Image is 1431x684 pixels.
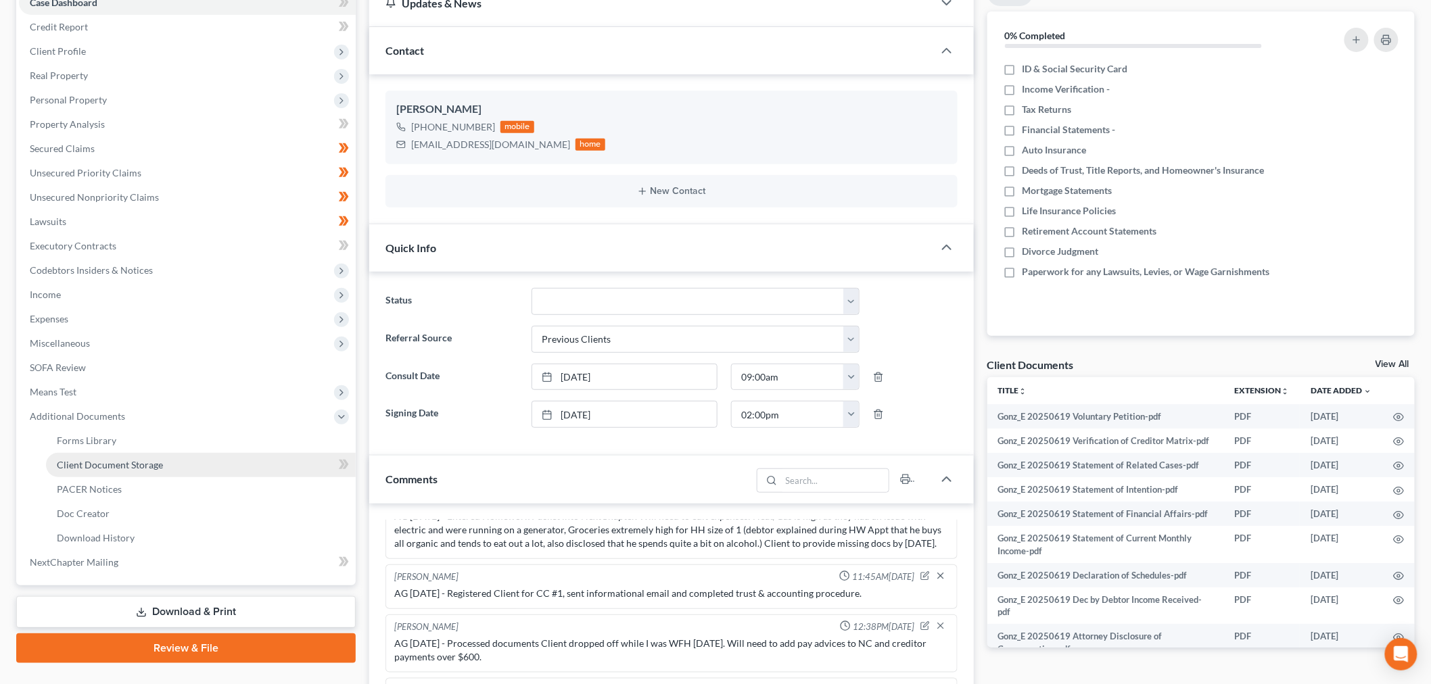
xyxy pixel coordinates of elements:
[46,453,356,477] a: Client Document Storage
[394,620,459,634] div: [PERSON_NAME]
[853,620,915,633] span: 12:38PM[DATE]
[1223,624,1300,661] td: PDF
[379,364,525,391] label: Consult Date
[1023,62,1128,76] span: ID & Social Security Card
[19,234,356,258] a: Executory Contracts
[1023,164,1265,177] span: Deeds of Trust, Title Reports, and Homeowner's Insurance
[732,401,844,427] input: -- : --
[19,356,356,380] a: SOFA Review
[1223,429,1300,453] td: PDF
[1385,638,1417,670] div: Open Intercom Messenger
[1223,526,1300,563] td: PDF
[1300,563,1382,587] td: [DATE]
[998,385,1027,395] a: Titleunfold_more
[30,94,107,105] span: Personal Property
[30,556,118,568] span: NextChapter Mailing
[411,120,495,134] div: [PHONE_NUMBER]
[30,313,68,324] span: Expenses
[30,191,159,203] span: Unsecured Nonpriority Claims
[1023,224,1157,238] span: Retirement Account Statements
[30,118,105,130] span: Property Analysis
[30,216,66,227] span: Lawsuits
[19,210,356,234] a: Lawsuits
[1019,387,1027,395] i: unfold_more
[987,563,1224,587] td: Gonz_E 20250619 Declaration of Schedules-pdf
[57,508,110,519] span: Doc Creator
[19,137,356,161] a: Secured Claims
[379,288,525,315] label: Status
[987,358,1074,372] div: Client Documents
[394,510,949,550] div: AG [DATE] - Entered Homework Packet into NextChapter. Will need to edit expenses: Heat/Gas is hig...
[987,526,1224,563] td: Gonz_E 20250619 Statement of Current Monthly Income-pdf
[394,587,949,600] div: AG [DATE] - Registered Client for CC #1, sent informational email and completed trust & accountin...
[57,532,135,543] span: Download History
[379,401,525,428] label: Signing Date
[385,44,424,57] span: Contact
[19,550,356,575] a: NextChapter Mailing
[1300,502,1382,526] td: [DATE]
[500,121,534,133] div: mobile
[987,477,1224,502] td: Gonz_E 20250619 Statement of Intention-pdf
[1311,385,1371,395] a: Date Added expand_more
[1023,82,1110,96] span: Income Verification -
[1300,429,1382,453] td: [DATE]
[30,70,88,81] span: Real Property
[394,570,459,584] div: [PERSON_NAME]
[1363,387,1371,395] i: expand_more
[30,386,76,397] span: Means Test
[1023,123,1116,137] span: Financial Statements -
[46,502,356,526] a: Doc Creator
[1300,404,1382,429] td: [DATE]
[1023,265,1270,278] span: Paperwork for any Lawsuits, Levies, or Wage Garnishments
[16,596,356,628] a: Download & Print
[1223,587,1300,625] td: PDF
[532,401,717,427] a: [DATE]
[1223,404,1300,429] td: PDF
[396,186,947,197] button: New Contact
[987,429,1224,453] td: Gonz_E 20250619 Verification of Creditor Matrix-pdf
[19,112,356,137] a: Property Analysis
[987,453,1224,477] td: Gonz_E 20250619 Statement of Related Cases-pdf
[57,459,163,470] span: Client Document Storage
[19,161,356,185] a: Unsecured Priority Claims
[385,241,436,254] span: Quick Info
[30,289,61,300] span: Income
[30,143,95,154] span: Secured Claims
[1223,563,1300,587] td: PDF
[1376,360,1409,369] a: View All
[1023,143,1087,157] span: Auto Insurance
[30,240,116,251] span: Executory Contracts
[576,139,605,151] div: home
[30,362,86,373] span: SOFA Review
[1005,30,1066,41] strong: 0% Completed
[385,472,438,485] span: Comments
[1281,387,1289,395] i: unfold_more
[19,15,356,39] a: Credit Report
[1023,204,1117,218] span: Life Insurance Policies
[30,21,88,32] span: Credit Report
[853,570,915,583] span: 11:45AM[DATE]
[1300,624,1382,661] td: [DATE]
[16,633,356,663] a: Review & File
[46,429,356,453] a: Forms Library
[30,167,141,178] span: Unsecured Priority Claims
[1300,587,1382,625] td: [DATE]
[1223,453,1300,477] td: PDF
[532,364,717,390] a: [DATE]
[987,404,1224,429] td: Gonz_E 20250619 Voluntary Petition-pdf
[396,101,947,118] div: [PERSON_NAME]
[30,45,86,57] span: Client Profile
[46,526,356,550] a: Download History
[1023,184,1112,197] span: Mortgage Statements
[57,435,116,446] span: Forms Library
[1223,502,1300,526] td: PDF
[1023,103,1072,116] span: Tax Returns
[379,326,525,353] label: Referral Source
[1234,385,1289,395] a: Extensionunfold_more
[1223,477,1300,502] td: PDF
[1023,245,1099,258] span: Divorce Judgment
[57,483,122,495] span: PACER Notices
[394,637,949,664] div: AG [DATE] - Processed documents Client dropped off while I was WFH [DATE]. Will need to add pay a...
[1300,526,1382,563] td: [DATE]
[1300,477,1382,502] td: [DATE]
